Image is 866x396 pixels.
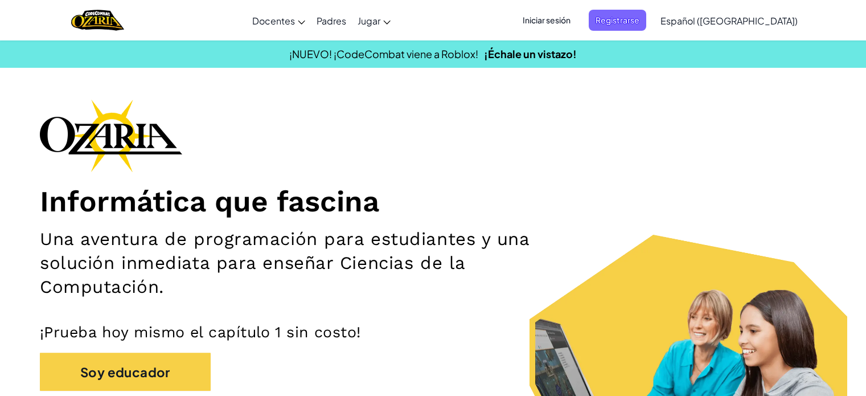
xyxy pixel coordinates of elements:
[247,5,311,36] a: Docentes
[40,228,530,298] font: Una aventura de programación para estudiantes y una solución inmediata para enseñar Ciencias de l...
[317,15,346,27] font: Padres
[352,5,396,36] a: Jugar
[289,47,478,60] font: ¡NUEVO! ¡CodeCombat viene a Roblox!
[80,365,170,381] font: Soy educador
[596,15,639,25] font: Registrarse
[40,99,182,172] img: Logotipo de la marca Ozaria
[589,10,646,31] button: Registrarse
[358,15,380,27] font: Jugar
[40,323,361,341] font: ¡Prueba hoy mismo el capítulo 1 sin costo!
[311,5,352,36] a: Padres
[40,353,211,391] button: Soy educador
[40,184,379,218] font: Informática que fascina
[252,15,295,27] font: Docentes
[660,15,798,27] font: Español ([GEOGRAPHIC_DATA])
[655,5,803,36] a: Español ([GEOGRAPHIC_DATA])
[71,9,124,32] img: Hogar
[523,15,571,25] font: Iniciar sesión
[71,9,124,32] a: Logotipo de Ozaria de CodeCombat
[516,10,577,31] button: Iniciar sesión
[484,47,577,60] a: ¡Échale un vistazo!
